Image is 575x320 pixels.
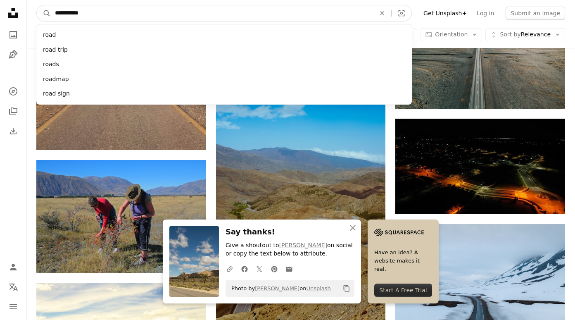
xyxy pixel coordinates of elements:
[421,28,482,41] button: Orientation
[5,83,21,100] a: Explore
[5,46,21,63] a: Illustrations
[435,31,468,38] span: Orientation
[392,5,411,21] button: Visual search
[267,260,282,277] a: Share on Pinterest
[279,242,327,248] a: [PERSON_NAME]
[36,5,412,21] form: Find visuals sitewide
[395,119,565,214] img: an aerial view of a city at night
[5,259,21,275] a: Log in / Sign up
[36,57,412,72] div: roads
[373,5,391,21] button: Clear
[340,282,354,296] button: Copy to clipboard
[506,7,565,20] button: Submit an image
[5,279,21,295] button: Language
[5,5,21,23] a: Home — Unsplash
[227,282,331,295] span: Photo by on
[36,43,412,57] div: road trip
[395,284,565,291] a: a car driving down a snow covered road
[255,285,299,291] a: [PERSON_NAME]
[472,7,499,20] a: Log in
[5,299,21,315] button: Menu
[5,103,21,119] a: Collections
[37,5,51,21] button: Search Unsplash
[306,285,330,291] a: Unsplash
[36,28,412,43] div: road
[500,31,520,38] span: Sort by
[395,2,565,109] img: an aerial view of a highway in the middle of nowhere
[368,220,439,303] a: Have an idea? A website makes it real.Start A Free Trial
[252,260,267,277] a: Share on Twitter
[282,260,297,277] a: Share over email
[226,241,354,258] p: Give a shoutout to on social or copy the text below to attribute.
[226,226,354,238] h3: Say thanks!
[395,52,565,59] a: an aerial view of a highway in the middle of nowhere
[5,123,21,139] a: Download History
[36,86,412,101] div: road sign
[36,72,412,87] div: roadmap
[374,226,424,239] img: file-1705255347840-230a6ab5bca9image
[485,28,565,41] button: Sort byRelevance
[374,284,432,297] div: Start A Free Trial
[5,26,21,43] a: Photos
[395,162,565,170] a: an aerial view of a city at night
[418,7,472,20] a: Get Unsplash+
[500,31,551,39] span: Relevance
[237,260,252,277] a: Share on Facebook
[374,248,432,273] span: Have an idea? A website makes it real.
[216,210,386,217] a: blue truck at roadwayw
[36,213,206,220] a: man in red t-shirt and blue denim jeans standing on green grass field during daytime
[36,160,206,273] img: man in red t-shirt and blue denim jeans standing on green grass field during daytime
